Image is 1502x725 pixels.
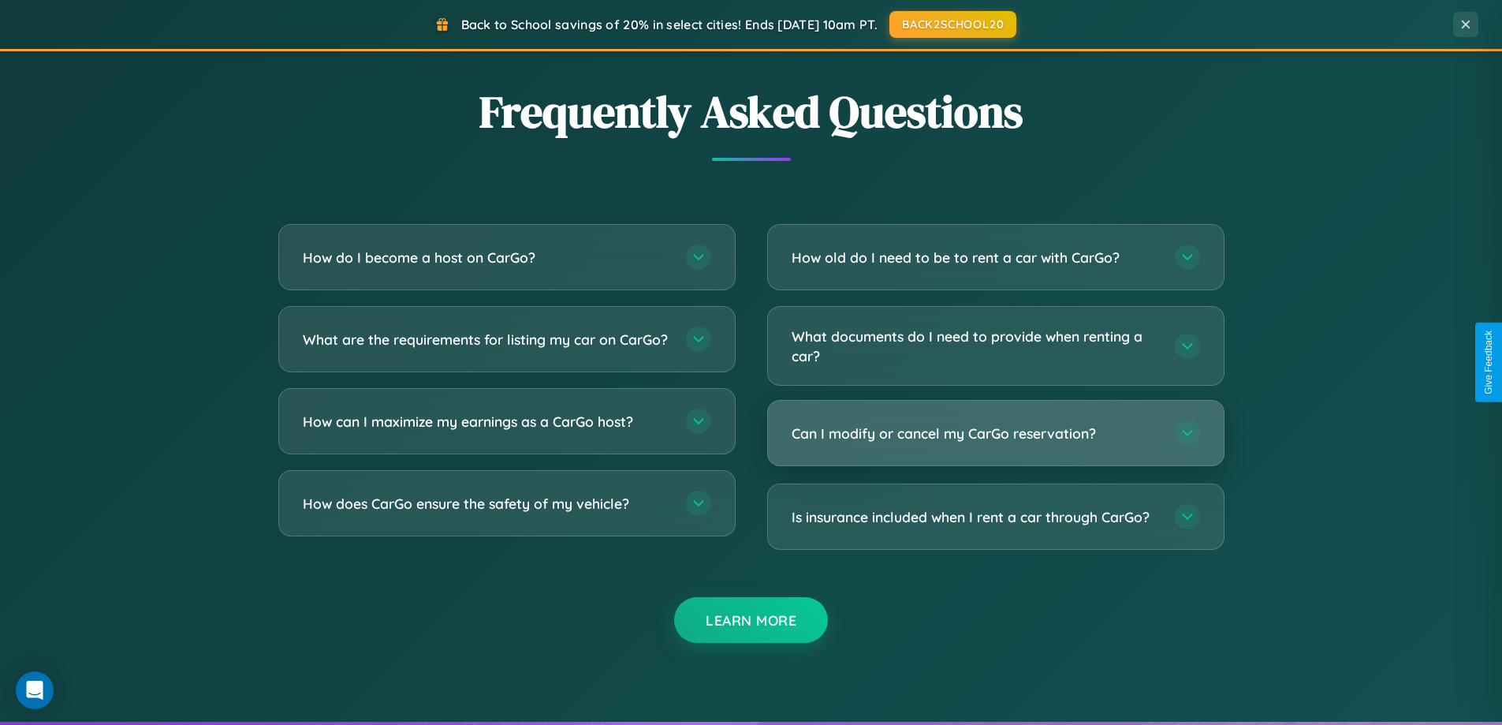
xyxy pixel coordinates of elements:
[792,507,1159,527] h3: Is insurance included when I rent a car through CarGo?
[16,671,54,709] div: Open Intercom Messenger
[674,597,828,643] button: Learn More
[303,330,670,349] h3: What are the requirements for listing my car on CarGo?
[303,412,670,432] h3: How can I maximize my earnings as a CarGo host?
[889,11,1016,38] button: BACK2SCHOOL20
[303,494,670,514] h3: How does CarGo ensure the safety of my vehicle?
[303,248,670,267] h3: How do I become a host on CarGo?
[792,327,1159,365] h3: What documents do I need to provide when renting a car?
[792,248,1159,267] h3: How old do I need to be to rent a car with CarGo?
[792,424,1159,443] h3: Can I modify or cancel my CarGo reservation?
[461,17,878,32] span: Back to School savings of 20% in select cities! Ends [DATE] 10am PT.
[278,81,1224,142] h2: Frequently Asked Questions
[1483,331,1494,394] div: Give Feedback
